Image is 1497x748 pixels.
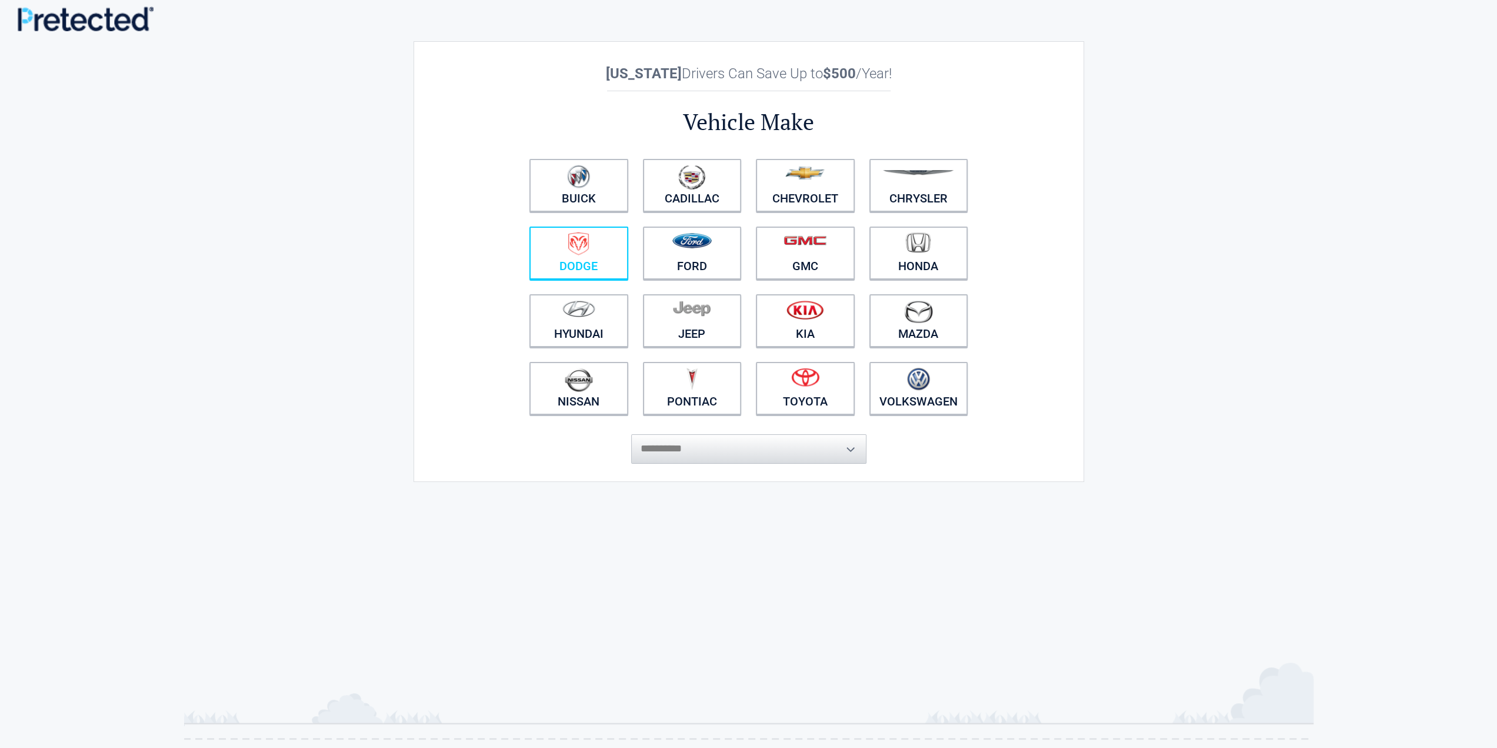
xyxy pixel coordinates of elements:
a: Mazda [869,294,968,347]
img: hyundai [562,300,595,317]
a: Cadillac [643,159,742,212]
img: toyota [791,368,819,387]
a: GMC [756,227,855,280]
a: Chrysler [869,159,968,212]
a: Kia [756,294,855,347]
img: chevrolet [785,167,825,179]
a: Jeep [643,294,742,347]
img: chrysler [882,170,954,175]
a: Chevrolet [756,159,855,212]
img: buick [567,165,590,188]
a: Volkswagen [869,362,968,415]
img: ford [672,233,712,248]
a: Hyundai [529,294,628,347]
b: [US_STATE] [606,65,682,82]
img: volkswagen [907,368,930,391]
img: jeep [673,300,711,317]
img: honda [906,232,931,253]
a: Nissan [529,362,628,415]
img: mazda [903,300,933,323]
a: Toyota [756,362,855,415]
img: Main Logo [18,6,154,31]
img: dodge [568,232,589,255]
img: pontiac [686,368,698,390]
h2: Vehicle Make [522,107,975,137]
a: Dodge [529,227,628,280]
img: cadillac [678,165,705,190]
img: nissan [565,368,593,392]
h2: Drivers Can Save Up to /Year [522,65,975,82]
img: kia [786,300,823,320]
img: gmc [783,235,826,245]
b: $500 [823,65,856,82]
a: Buick [529,159,628,212]
a: Honda [869,227,968,280]
a: Ford [643,227,742,280]
a: Pontiac [643,362,742,415]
